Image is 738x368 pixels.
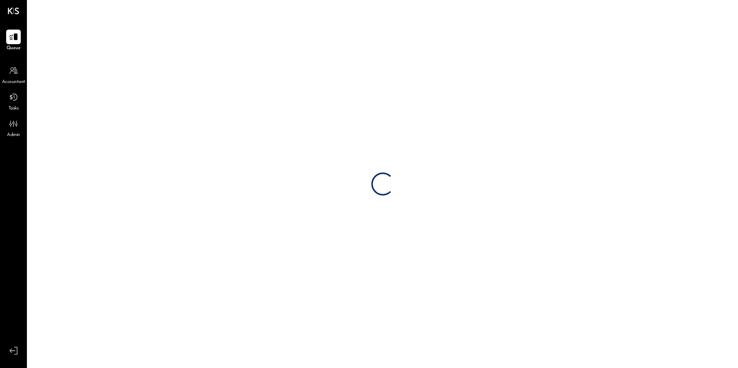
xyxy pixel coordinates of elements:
span: Admin [7,132,20,139]
span: Accountant [2,79,25,86]
a: Accountant [0,63,27,86]
a: Admin [0,116,27,139]
a: Queue [0,30,27,52]
a: Tasks [0,90,27,112]
span: Queue [7,45,21,52]
span: Tasks [8,105,19,112]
